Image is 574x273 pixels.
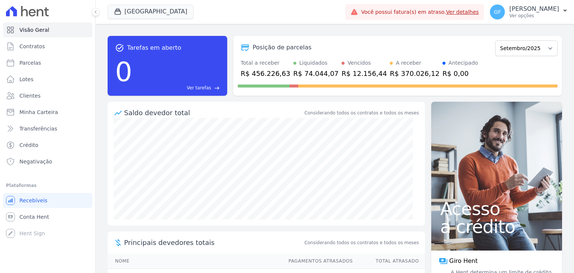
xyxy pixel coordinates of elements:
span: Giro Hent [449,257,478,266]
span: Clientes [19,92,40,99]
span: Você possui fatura(s) em atraso. [361,8,479,16]
span: Minha Carteira [19,108,58,116]
span: Visão Geral [19,26,49,34]
div: Considerando todos os contratos e todos os meses [305,110,419,116]
div: R$ 12.156,44 [342,68,387,79]
span: east [214,85,220,91]
span: Crédito [19,141,38,149]
th: Pagamentos Atrasados [281,254,353,269]
button: [GEOGRAPHIC_DATA] [108,4,194,19]
a: Transferências [3,121,92,136]
span: Conta Hent [19,213,49,221]
a: Lotes [3,72,92,87]
a: Parcelas [3,55,92,70]
th: Nome [108,254,281,269]
a: Ver detalhes [446,9,479,15]
span: Considerando todos os contratos e todos os meses [305,239,419,246]
div: Liquidados [299,59,328,67]
div: Saldo devedor total [124,108,303,118]
span: Acesso [440,200,553,218]
div: R$ 74.044,07 [293,68,339,79]
span: task_alt [115,43,124,52]
div: A receber [396,59,421,67]
a: Recebíveis [3,193,92,208]
span: Lotes [19,76,34,83]
div: R$ 456.226,63 [241,68,290,79]
div: R$ 0,00 [442,68,478,79]
a: Ver tarefas east [135,85,220,91]
span: Recebíveis [19,197,47,204]
span: Negativação [19,158,52,165]
a: Minha Carteira [3,105,92,120]
button: GF [PERSON_NAME] Ver opções [484,1,574,22]
p: [PERSON_NAME] [509,5,559,13]
div: Vencidos [348,59,371,67]
span: Contratos [19,43,45,50]
p: Ver opções [509,13,559,19]
a: Negativação [3,154,92,169]
span: Principais devedores totais [124,237,303,248]
a: Visão Geral [3,22,92,37]
span: Parcelas [19,59,41,67]
a: Contratos [3,39,92,54]
div: 0 [115,52,132,91]
span: a crédito [440,218,553,236]
span: Tarefas em aberto [127,43,181,52]
span: Ver tarefas [187,85,211,91]
div: R$ 370.026,12 [390,68,439,79]
span: GF [494,9,501,15]
div: Total a receber [241,59,290,67]
a: Conta Hent [3,209,92,224]
a: Crédito [3,138,92,153]
th: Total Atrasado [353,254,425,269]
div: Plataformas [6,181,89,190]
span: Transferências [19,125,57,132]
div: Posição de parcelas [253,43,312,52]
div: Antecipado [448,59,478,67]
a: Clientes [3,88,92,103]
